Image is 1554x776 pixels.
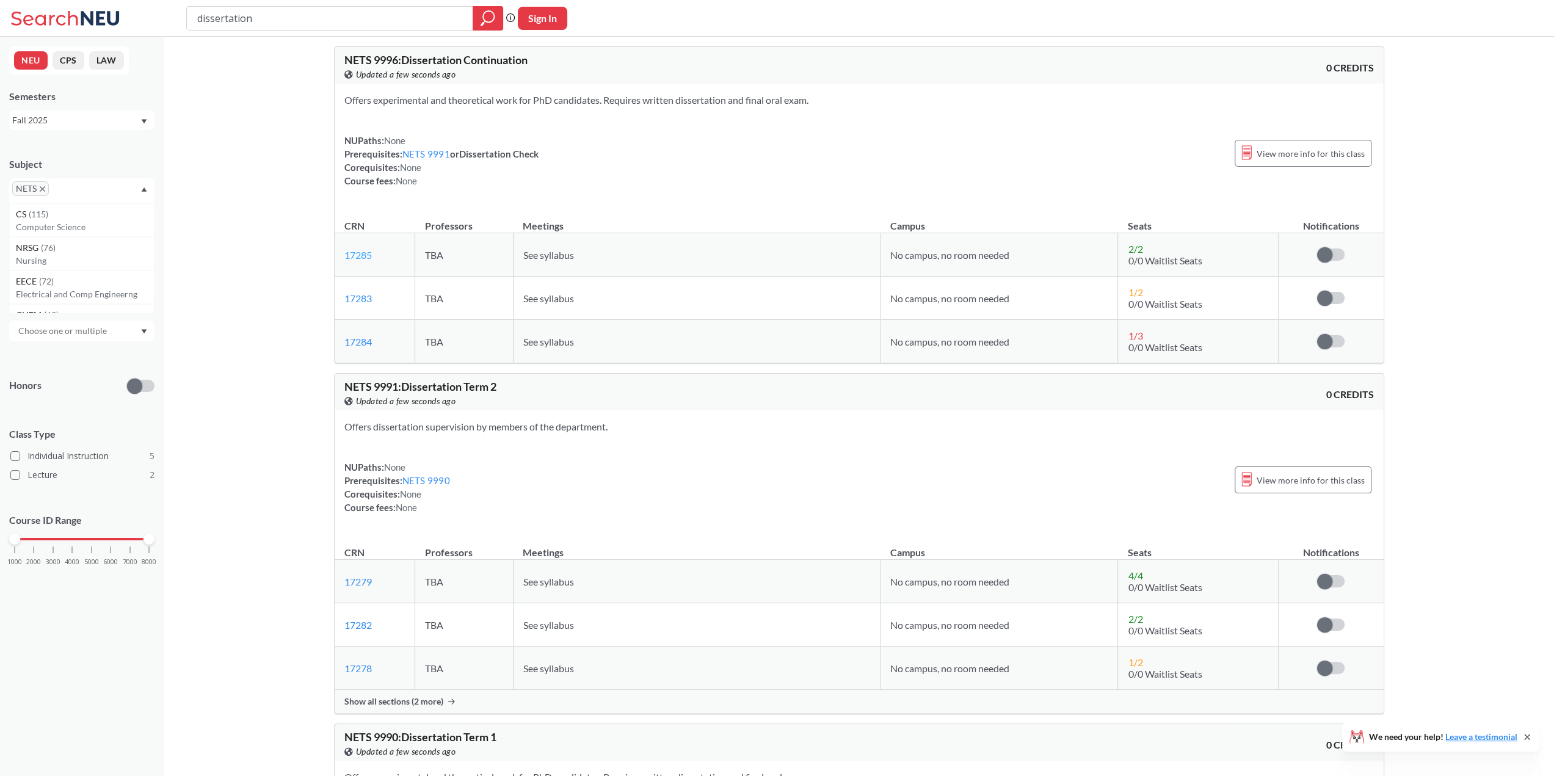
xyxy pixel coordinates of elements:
span: 0/0 Waitlist Seats [1128,581,1202,593]
span: See syllabus [523,336,574,347]
a: 17285 [344,249,372,261]
label: Lecture [10,467,154,483]
p: Computer Science [16,221,154,233]
span: See syllabus [523,292,574,304]
span: None [384,462,406,473]
span: See syllabus [523,619,574,631]
span: 0/0 Waitlist Seats [1128,255,1202,266]
span: 0/0 Waitlist Seats [1128,668,1202,680]
span: 0 CREDITS [1326,388,1374,401]
span: NRSG [16,241,41,255]
span: 0/0 Waitlist Seats [1128,625,1202,636]
section: Offers dissertation supervision by members of the department. [344,420,1374,433]
span: None [396,175,418,186]
div: CRN [344,219,365,233]
a: 17278 [344,662,372,674]
section: Offers experimental and theoretical work for PhD candidates. Requires written dissertation and fi... [344,93,1374,107]
td: TBA [415,277,513,320]
span: CHEM [16,308,44,322]
div: NETSX to remove pillDropdown arrowCS(115)Computer ScienceNRSG(76)NursingEECE(72)Electrical and Co... [9,178,154,203]
span: See syllabus [523,576,574,587]
span: View more info for this class [1257,473,1365,488]
span: 0/0 Waitlist Seats [1128,298,1202,310]
span: CS [16,208,29,221]
div: magnifying glass [473,6,503,31]
span: 5 [150,449,154,463]
span: 8000 [142,559,156,565]
div: NUPaths: Prerequisites: Corequisites: Course fees: [344,460,450,514]
div: Show all sections (2 more) [335,690,1384,713]
td: TBA [415,320,513,363]
a: NETS 9990 [402,475,450,486]
input: Class, professor, course number, "phrase" [196,8,464,29]
span: 0 CREDITS [1326,61,1374,74]
th: Professors [415,534,513,560]
span: We need your help! [1369,733,1517,741]
input: Choose one or multiple [12,324,115,338]
span: None [396,502,418,513]
span: Updated a few seconds ago [356,68,456,81]
td: No campus, no room needed [880,647,1118,690]
div: CRN [344,546,365,559]
span: 0/0 Waitlist Seats [1128,341,1202,353]
p: Nursing [16,255,154,267]
td: No campus, no room needed [880,320,1118,363]
span: ( 115 ) [29,209,48,219]
div: Fall 2025Dropdown arrow [9,111,154,130]
span: Show all sections (2 more) [344,696,443,707]
th: Notifications [1279,534,1384,560]
th: Meetings [513,207,880,233]
span: 2 / 2 [1128,613,1142,625]
span: See syllabus [523,249,574,261]
p: Course ID Range [9,513,154,528]
svg: Dropdown arrow [141,187,147,192]
td: No campus, no room needed [880,277,1118,320]
svg: Dropdown arrow [141,329,147,334]
span: NETS 9996 : Dissertation Continuation [344,53,528,67]
span: 0 CREDITS [1326,738,1374,752]
th: Seats [1118,534,1279,560]
span: See syllabus [523,662,574,674]
span: NETSX to remove pill [12,181,49,196]
td: TBA [415,560,513,603]
div: Fall 2025 [12,114,140,127]
th: Professors [415,207,513,233]
button: CPS [53,51,84,70]
td: TBA [415,233,513,277]
span: 2 / 2 [1128,243,1142,255]
div: Subject [9,158,154,171]
span: 3000 [46,559,60,565]
td: No campus, no room needed [880,603,1118,647]
span: 6000 [103,559,118,565]
span: None [400,162,422,173]
button: LAW [89,51,124,70]
span: 4000 [65,559,79,565]
span: NETS 9990 : Dissertation Term 1 [344,730,496,744]
button: NEU [14,51,48,70]
a: NETS 9991 [402,148,450,159]
span: Updated a few seconds ago [356,394,456,408]
a: 17283 [344,292,372,304]
span: 5000 [84,559,99,565]
svg: Dropdown arrow [141,119,147,124]
span: None [384,135,406,146]
span: 1 / 2 [1128,286,1142,298]
th: Seats [1118,207,1279,233]
span: 7000 [123,559,137,565]
span: NETS 9991 : Dissertation Term 2 [344,380,496,393]
p: Electrical and Comp Engineerng [16,288,154,300]
a: 17282 [344,619,372,631]
span: View more info for this class [1257,146,1365,161]
a: 17284 [344,336,372,347]
svg: X to remove pill [40,186,45,192]
span: ( 76 ) [41,242,56,253]
th: Campus [880,534,1118,560]
td: TBA [415,603,513,647]
span: 2 [150,468,154,482]
span: None [400,488,422,499]
span: 1000 [7,559,22,565]
p: Honors [9,379,42,393]
th: Campus [880,207,1118,233]
div: Dropdown arrow [9,321,154,341]
span: 1 / 3 [1128,330,1142,341]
